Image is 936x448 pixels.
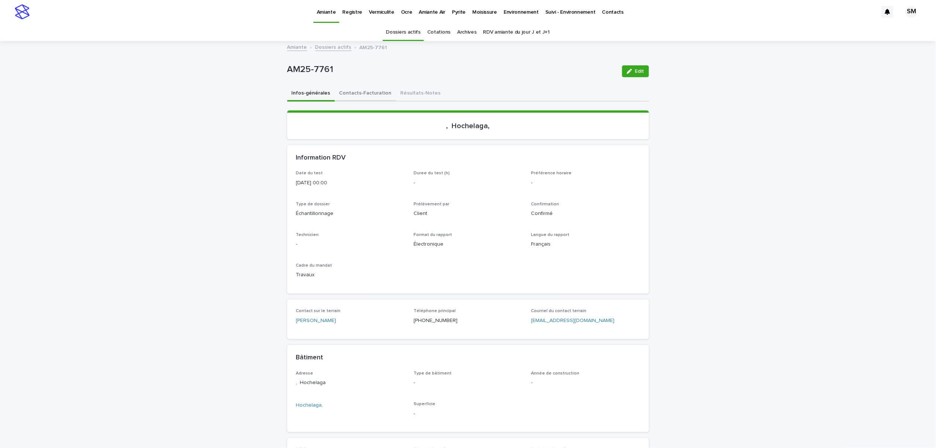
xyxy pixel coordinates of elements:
[296,122,640,130] p: , Hochelaga,
[296,309,341,313] span: Contact sur le terrain
[531,318,615,323] a: [EMAIL_ADDRESS][DOMAIN_NAME]
[414,202,449,206] span: Prélèvement par
[531,202,559,206] span: Confirmation
[296,171,323,175] span: Date du test
[296,263,332,268] span: Cadre du mandat
[531,179,640,187] p: -
[457,24,477,41] a: Archives
[531,233,570,237] span: Langue du rapport
[296,202,330,206] span: Type de dossier
[531,309,587,313] span: Courriel du contact terrain
[296,240,405,248] p: -
[483,24,550,41] a: RDV amiante du jour J et J+1
[296,401,323,409] a: Hochelaga,
[414,371,452,376] span: Type de bâtiment
[296,317,336,325] a: [PERSON_NAME]
[287,86,335,102] button: Infos-générales
[287,64,616,75] p: AM25-7761
[360,43,387,51] p: AM25-7761
[414,402,435,406] span: Superficie
[296,271,405,279] p: Travaux
[414,210,522,218] p: Client
[414,240,522,248] p: Électronique
[531,210,640,218] p: Confirmé
[414,410,522,418] p: -
[296,379,405,387] p: , Hochelaga
[622,65,649,77] button: Edit
[414,171,450,175] span: Duree du test (h)
[414,379,522,387] p: -
[287,42,307,51] a: Amiante
[414,179,522,187] p: -
[531,240,640,248] p: Français
[635,69,644,74] span: Edit
[296,210,405,218] p: Échantillonnage
[906,6,918,18] div: SM
[414,317,522,325] p: [PHONE_NUMBER]
[335,86,396,102] button: Contacts-Facturation
[315,42,352,51] a: Dossiers actifs
[296,233,319,237] span: Technicien
[386,24,421,41] a: Dossiers actifs
[296,371,313,376] span: Adresse
[531,171,572,175] span: Préférence horaire
[15,4,30,19] img: stacker-logo-s-only.png
[296,354,323,362] h2: Bâtiment
[414,309,456,313] span: Téléphone principal
[531,371,580,376] span: Année de construction
[296,154,346,162] h2: Information RDV
[296,179,405,187] p: [DATE] 00:00
[427,24,450,41] a: Cotations
[414,233,452,237] span: Format du rapport
[531,379,640,387] p: -
[396,86,445,102] button: Résultats-Notes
